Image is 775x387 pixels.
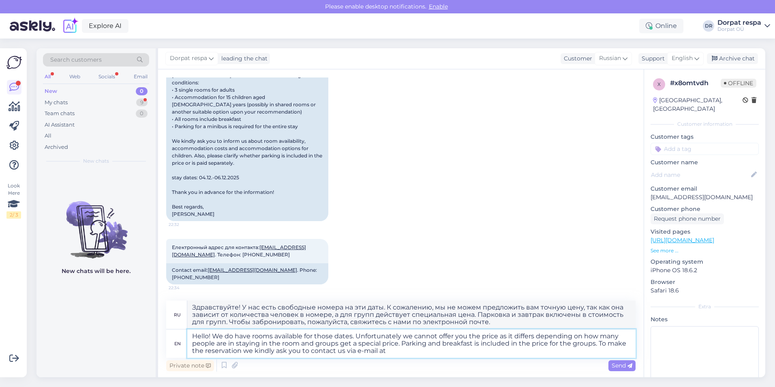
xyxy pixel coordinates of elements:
[174,337,181,350] div: en
[45,121,75,129] div: AI Assistant
[45,110,75,118] div: Team chats
[426,3,450,10] span: Enable
[612,362,632,369] span: Send
[651,236,714,244] a: [URL][DOMAIN_NAME]
[218,54,268,63] div: leading the chat
[651,247,759,254] p: See more ...
[651,286,759,295] p: Safari 18.6
[651,213,724,224] div: Request phone number
[136,110,148,118] div: 0
[651,228,759,236] p: Visited pages
[672,54,693,63] span: English
[62,267,131,275] p: New chats will be here.
[166,360,214,371] div: Private note
[651,143,759,155] input: Add a tag
[651,133,759,141] p: Customer tags
[174,308,181,322] div: ru
[45,132,51,140] div: All
[670,78,721,88] div: # x8omtvdh
[639,19,683,33] div: Online
[136,99,148,107] div: 9
[6,55,22,70] img: Askly Logo
[62,17,79,34] img: explore-ai
[653,96,743,113] div: [GEOGRAPHIC_DATA], [GEOGRAPHIC_DATA]
[45,87,57,95] div: New
[651,266,759,275] p: iPhone OS 18.6.2
[717,19,770,32] a: Dorpat respaDorpat OÜ
[187,329,636,358] textarea: Hello! We do have rooms available for those dates. Unfortunately we cannot offer you the price as...
[651,185,759,193] p: Customer email
[169,221,199,228] span: 22:32
[208,267,297,273] a: [EMAIL_ADDRESS][DOMAIN_NAME]
[638,54,665,63] div: Support
[599,54,621,63] span: Russian
[657,81,661,87] span: x
[136,87,148,95] div: 0
[172,244,306,258] span: Електронный адрес для контакта: . Телефон: [PHONE_NUMBER]
[97,71,117,82] div: Socials
[651,158,759,167] p: Customer name
[651,258,759,266] p: Operating system
[83,157,109,165] span: New chats
[45,99,68,107] div: My chats
[50,56,102,64] span: Search customers
[651,278,759,286] p: Browser
[651,170,749,179] input: Add name
[651,303,759,310] div: Extra
[82,19,128,33] a: Explore AI
[561,54,592,63] div: Customer
[717,19,761,26] div: Dorpat respa
[6,182,21,219] div: Look Here
[651,193,759,202] p: [EMAIL_ADDRESS][DOMAIN_NAME]
[651,120,759,128] div: Customer information
[166,263,328,284] div: Contact email: . Phone: [PHONE_NUMBER]
[721,79,756,88] span: Offline
[36,187,156,260] img: No chats
[717,26,761,32] div: Dorpat OÜ
[651,315,759,324] p: Notes
[132,71,149,82] div: Email
[170,54,207,63] span: Dorpat respa
[43,71,52,82] div: All
[169,285,199,291] span: 22:34
[707,53,758,64] div: Archive chat
[166,25,328,221] div: Hello! We are requesting a group room reservation. Hello! We would like to reserve rooms at your ...
[6,211,21,219] div: 2 / 3
[187,301,636,329] textarea: Здравствуйте! У нас есть свободные номера на эти даты. К сожалению, мы не можем предложить вам то...
[45,143,68,151] div: Archived
[651,205,759,213] p: Customer phone
[68,71,82,82] div: Web
[703,20,714,32] div: DR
